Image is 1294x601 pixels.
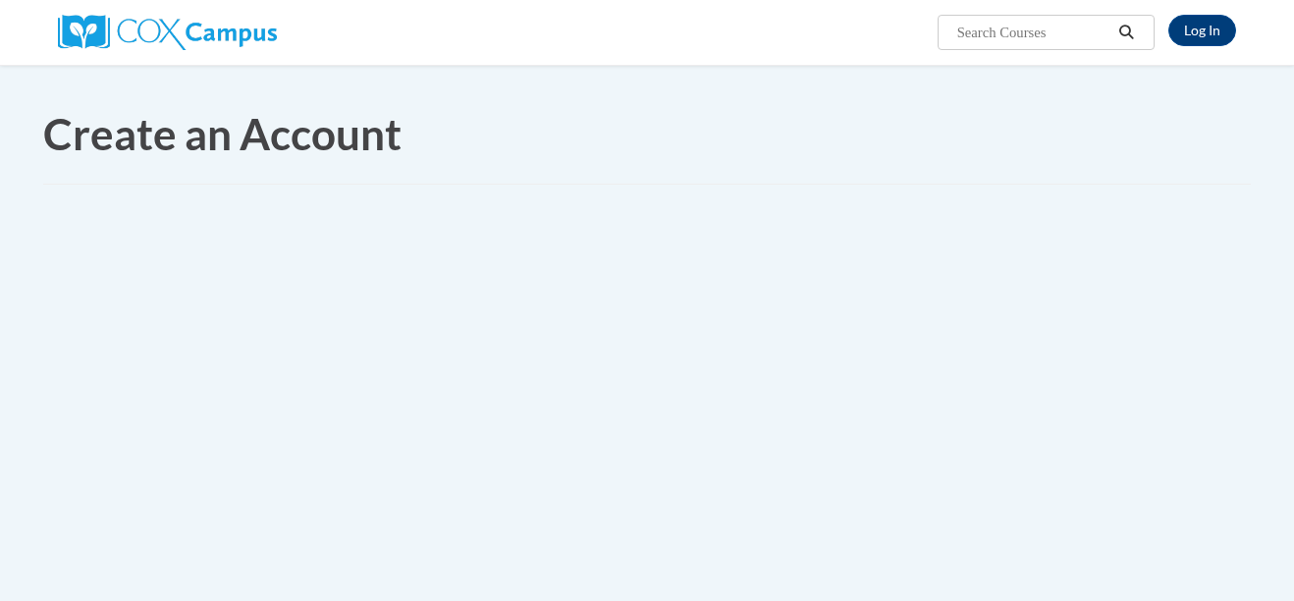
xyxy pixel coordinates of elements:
a: Log In [1168,15,1236,46]
i:  [1118,26,1136,40]
button: Search [1112,21,1142,44]
input: Search Courses [955,21,1112,44]
img: Cox Campus [58,15,277,50]
a: Cox Campus [58,23,277,39]
span: Create an Account [43,108,402,159]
